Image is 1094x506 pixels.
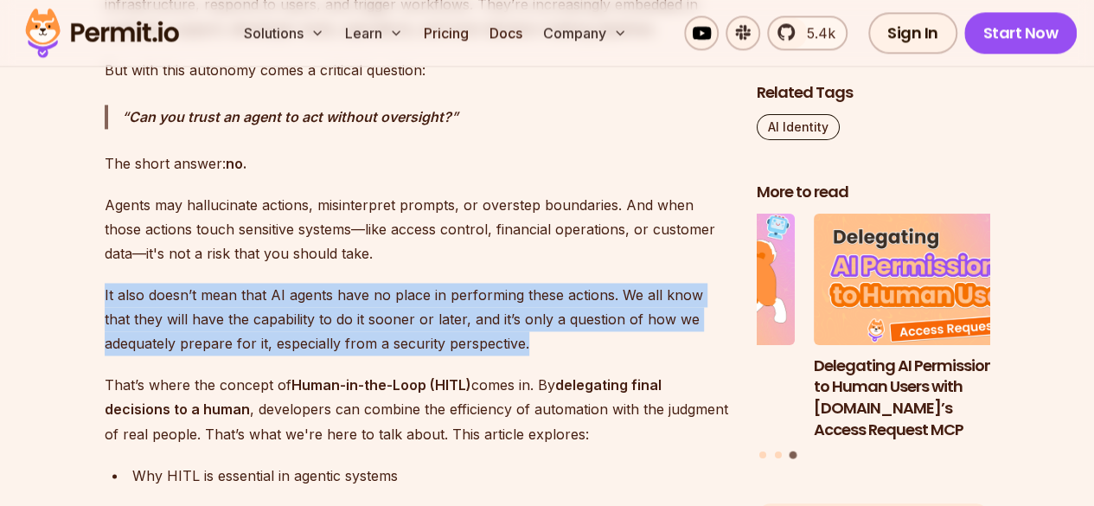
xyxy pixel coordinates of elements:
[814,215,1047,346] img: Delegating AI Permissions to Human Users with Permit.io’s Access Request MCP
[562,355,796,399] h3: Why JWTs Can’t Handle AI Agent Access
[757,83,990,105] h2: Related Tags
[797,22,835,43] span: 5.4k
[237,16,331,50] button: Solutions
[814,355,1047,441] h3: Delegating AI Permissions to Human Users with [DOMAIN_NAME]’s Access Request MCP
[483,16,529,50] a: Docs
[757,183,990,204] h2: More to read
[105,58,729,82] p: But with this autonomy comes a critical question:
[775,452,782,459] button: Go to slide 2
[767,16,848,50] a: 5.4k
[132,463,729,487] div: Why HITL is essential in agentic systems
[129,108,451,125] strong: Can you trust an agent to act without oversight?
[814,215,1047,442] li: 3 of 3
[417,16,476,50] a: Pricing
[105,151,729,176] p: The short answer:
[757,115,840,141] a: AI Identity
[105,193,729,266] p: Agents may hallucinate actions, misinterpret prompts, or overstep boundaries. And when those acti...
[105,376,662,418] strong: delegating final decisions to a human
[790,452,797,460] button: Go to slide 3
[562,215,796,346] img: Why JWTs Can’t Handle AI Agent Access
[105,373,729,445] p: That’s where the concept of comes in. By , developers can combine the efficiency of automation wi...
[562,215,796,442] li: 2 of 3
[291,376,471,394] strong: Human-in-the-Loop (HITL)
[814,215,1047,442] a: Delegating AI Permissions to Human Users with Permit.io’s Access Request MCPDelegating AI Permiss...
[536,16,634,50] button: Company
[757,215,990,463] div: Posts
[868,12,957,54] a: Sign In
[759,452,766,459] button: Go to slide 1
[964,12,1078,54] a: Start Now
[105,283,729,355] p: It also doesn’t mean that AI agents have no place in performing these actions. We all know that t...
[338,16,410,50] button: Learn
[17,3,187,62] img: Permit logo
[226,155,246,172] strong: no.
